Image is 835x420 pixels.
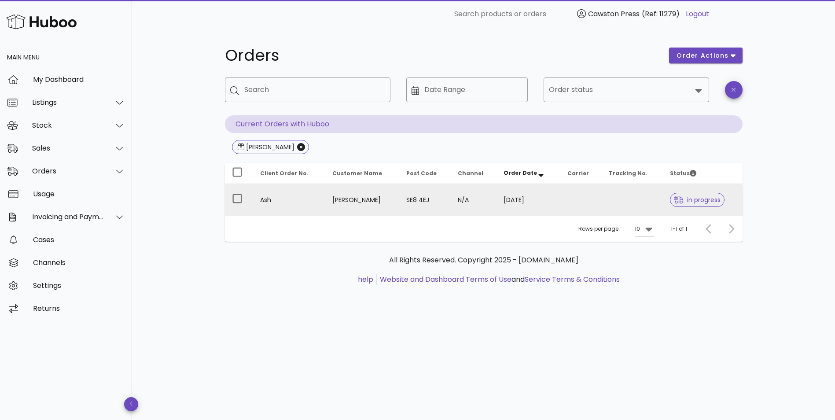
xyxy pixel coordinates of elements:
[497,163,561,184] th: Order Date: Sorted descending. Activate to remove sorting.
[406,169,437,177] span: Post Code
[686,9,709,19] a: Logout
[451,184,497,216] td: N/A
[33,304,125,313] div: Returns
[451,163,497,184] th: Channel
[458,169,483,177] span: Channel
[609,169,647,177] span: Tracking No.
[602,163,663,184] th: Tracking No.
[33,75,125,84] div: My Dashboard
[32,167,104,175] div: Orders
[33,236,125,244] div: Cases
[33,281,125,290] div: Settings
[567,169,589,177] span: Carrier
[32,213,104,221] div: Invoicing and Payments
[635,225,640,233] div: 10
[32,98,104,107] div: Listings
[504,169,537,177] span: Order Date
[588,9,640,19] span: Cawston Press
[560,163,602,184] th: Carrier
[670,169,696,177] span: Status
[497,184,561,216] td: [DATE]
[399,184,451,216] td: SE8 4EJ
[671,225,687,233] div: 1-1 of 1
[663,163,742,184] th: Status
[578,216,654,242] div: Rows per page:
[642,9,680,19] span: (Ref: 11279)
[6,12,77,31] img: Huboo Logo
[33,190,125,198] div: Usage
[297,143,305,151] button: Close
[244,143,294,151] div: [PERSON_NAME]
[33,258,125,267] div: Channels
[674,197,721,203] span: in progress
[32,121,104,129] div: Stock
[253,163,325,184] th: Client Order No.
[380,274,511,284] a: Website and Dashboard Terms of Use
[260,169,309,177] span: Client Order No.
[32,144,104,152] div: Sales
[225,48,659,63] h1: Orders
[399,163,451,184] th: Post Code
[544,77,709,102] div: Order status
[635,222,654,236] div: 10Rows per page:
[332,169,382,177] span: Customer Name
[676,51,729,60] span: order actions
[225,115,743,133] p: Current Orders with Huboo
[669,48,742,63] button: order actions
[325,184,399,216] td: [PERSON_NAME]
[232,255,736,265] p: All Rights Reserved. Copyright 2025 - [DOMAIN_NAME]
[253,184,325,216] td: Ash
[358,274,373,284] a: help
[325,163,399,184] th: Customer Name
[525,274,620,284] a: Service Terms & Conditions
[377,274,620,285] li: and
